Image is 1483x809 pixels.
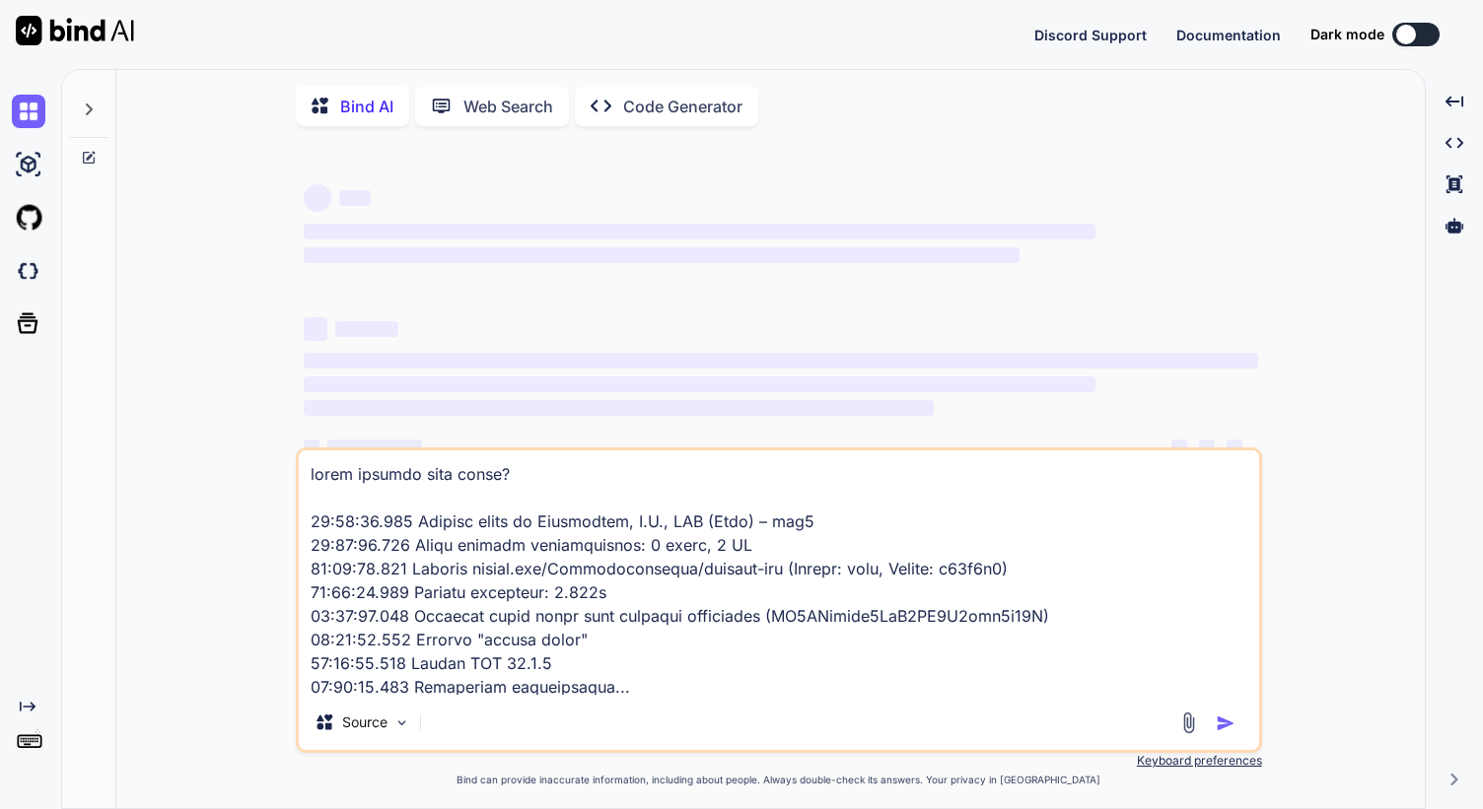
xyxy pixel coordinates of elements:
[1034,27,1147,43] span: Discord Support
[335,321,398,337] span: ‌
[304,184,331,212] span: ‌
[1176,27,1281,43] span: Documentation
[1034,25,1147,45] button: Discord Support
[304,376,1095,392] span: ‌
[12,254,45,288] img: darkCloudIdeIcon
[342,712,388,732] p: Source
[12,148,45,181] img: ai-studio
[296,773,1262,787] p: Bind can provide inaccurate information, including about people. Always double-check its answers....
[1216,713,1236,733] img: icon
[304,317,327,341] span: ‌
[304,439,319,455] span: ‌
[299,450,1259,695] textarea: lorem ipsumdo sita conse? 29:58:36.985 Adipisc elits do Eiusmodtem, I.U., LAB (Etdo) – mag5 29:87...
[296,753,1262,769] p: Keyboard preferences
[1199,439,1215,455] span: ‌
[393,714,410,731] img: Pick Models
[1227,439,1242,455] span: ‌
[327,439,422,455] span: ‌
[304,353,1258,369] span: ‌
[340,95,393,118] p: Bind AI
[304,400,934,416] span: ‌
[463,95,553,118] p: Web Search
[1176,25,1281,45] button: Documentation
[1310,25,1384,44] span: Dark mode
[16,16,134,45] img: Bind AI
[304,247,1020,263] span: ‌
[1177,711,1200,734] img: attachment
[1171,439,1187,455] span: ‌
[339,190,371,206] span: ‌
[623,95,742,118] p: Code Generator
[12,95,45,128] img: chat
[12,201,45,235] img: githubLight
[304,224,1095,239] span: ‌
